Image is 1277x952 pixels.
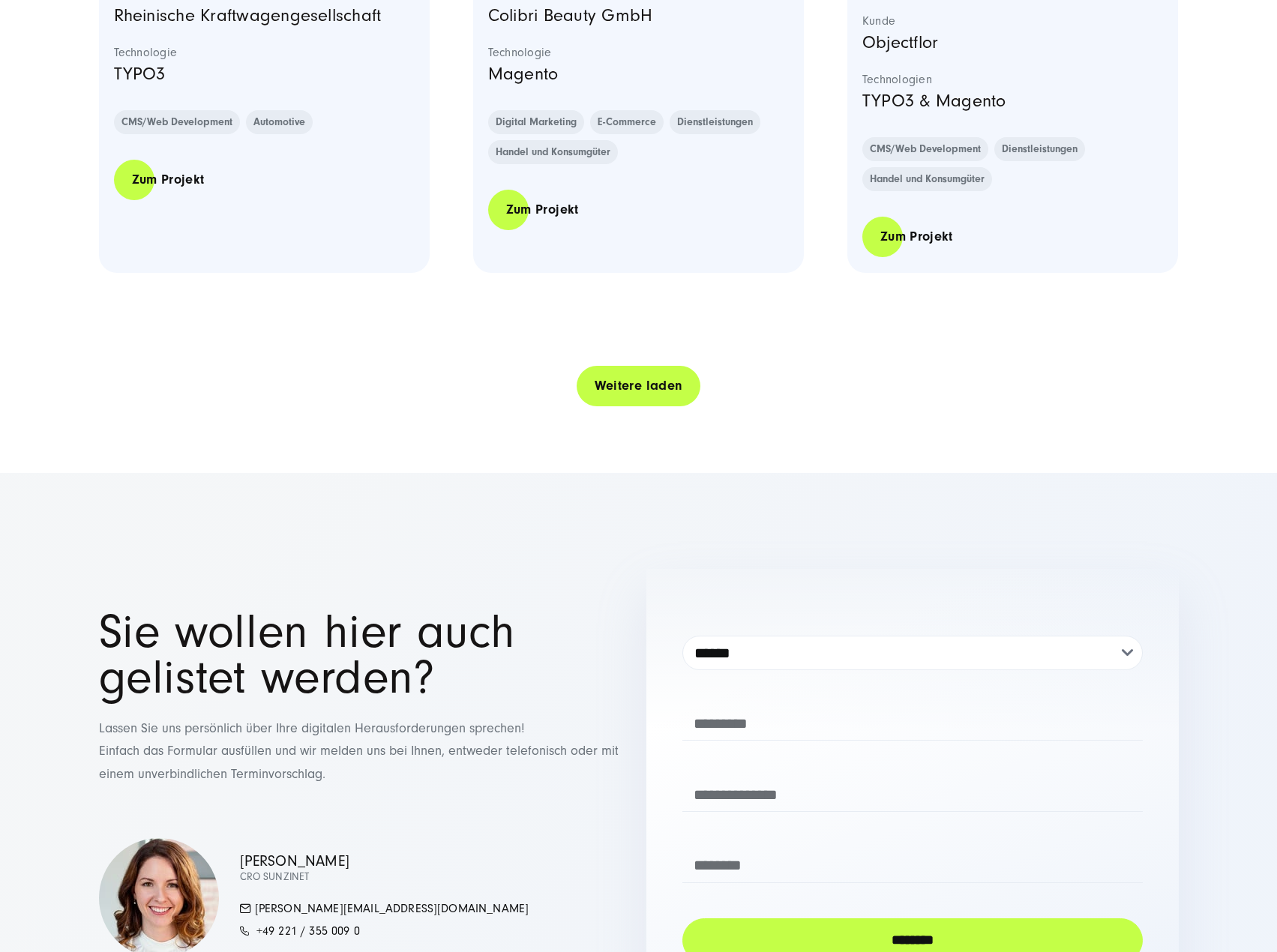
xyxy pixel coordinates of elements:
a: Zum Projekt [114,158,223,201]
a: Handel und Konsumgüter [862,167,992,191]
strong: Technologien [862,72,1164,87]
div: Lassen Sie uns persönlich über Ihre digitalen Herausforderungen sprechen! Einfach das Formular au... [99,609,631,786]
a: E-Commerce [590,110,664,134]
a: [PERSON_NAME][EMAIL_ADDRESS][DOMAIN_NAME] [240,902,529,915]
a: Dienstleistungen [994,137,1085,161]
a: CMS/Web Development [862,137,988,161]
p: Colibri Beauty GmbH [488,1,790,30]
a: Zum Projekt [488,188,597,231]
p: Magento [488,60,790,88]
a: Digital Marketing [488,110,584,134]
p: TYPO3 & Magento [862,87,1164,115]
strong: Technologie [488,45,790,60]
strong: Kunde [862,13,1164,28]
span: +49 221 / 355 009 0 [256,924,360,938]
a: Dienstleistungen [670,110,760,134]
a: Automotive [246,110,313,134]
strong: Technologie [114,45,415,60]
a: Handel und Konsumgüter [488,140,618,164]
p: [PERSON_NAME] [240,854,529,870]
p: Rheinische Kraftwagengesellschaft [114,1,415,30]
p: Objectflor [862,28,1164,57]
p: CRO SUNZINET [240,870,529,885]
p: TYPO3 [114,60,415,88]
h1: Sie wollen hier auch gelistet werden? [99,609,631,701]
a: CMS/Web Development [114,110,240,134]
a: +49 221 / 355 009 0 [240,924,360,938]
a: Weitere laden [577,364,701,407]
a: Zum Projekt [862,215,971,258]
